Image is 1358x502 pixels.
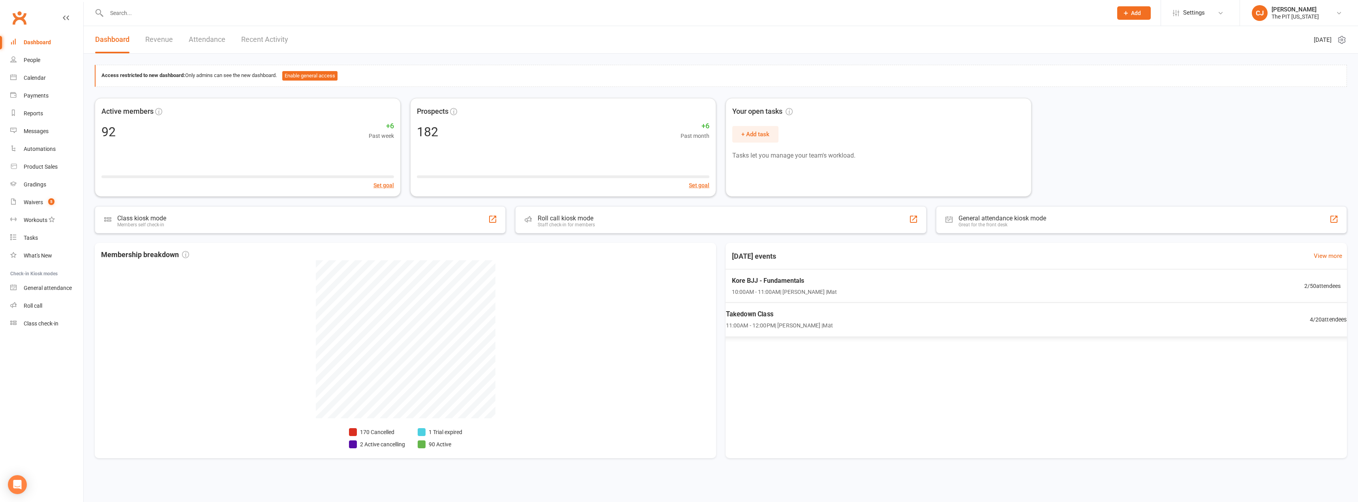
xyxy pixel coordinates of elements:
a: Recent Activity [241,26,288,53]
div: Only admins can see the new dashboard. [101,71,1341,81]
a: General attendance kiosk mode [10,279,83,297]
a: Waivers 5 [10,194,83,211]
a: Clubworx [9,8,29,28]
div: Payments [24,92,49,99]
a: Gradings [10,176,83,194]
a: Dashboard [95,26,129,53]
button: + Add task [732,126,778,143]
div: What's New [24,252,52,259]
a: Messages [10,122,83,140]
div: Dashboard [24,39,51,45]
div: Class kiosk mode [117,214,166,222]
div: Calendar [24,75,46,81]
span: Past month [681,132,709,140]
div: [PERSON_NAME] [1272,6,1319,13]
a: Reports [10,105,83,122]
button: Set goal [373,181,394,190]
div: The PIT [US_STATE] [1272,13,1319,20]
div: General attendance kiosk mode [958,214,1046,222]
div: Great for the front desk [958,222,1046,227]
div: Roll call kiosk mode [538,214,595,222]
div: Open Intercom Messenger [8,475,27,494]
div: Automations [24,146,56,152]
div: Members self check-in [117,222,166,227]
a: People [10,51,83,69]
a: View more [1314,251,1342,261]
span: 4 / 20 attendees [1310,315,1347,324]
a: Attendance [189,26,225,53]
a: Workouts [10,211,83,229]
div: CJ [1252,5,1268,21]
input: Search... [104,8,1107,19]
div: General attendance [24,285,72,291]
a: Calendar [10,69,83,87]
span: Your open tasks [732,106,793,117]
div: Messages [24,128,49,134]
li: 90 Active [418,440,462,449]
span: 10:00AM - 11:00AM | [PERSON_NAME] | Mat [732,288,837,296]
a: Dashboard [10,34,83,51]
div: 92 [101,126,116,138]
span: Prospects [417,106,448,117]
button: Add [1117,6,1151,20]
button: Enable general access [282,71,338,81]
span: Past week [369,132,394,140]
div: Gradings [24,181,46,188]
div: Reports [24,110,43,117]
a: Revenue [145,26,173,53]
p: Tasks let you manage your team's workload. [732,150,1025,161]
div: Product Sales [24,164,58,170]
li: 1 Trial expired [418,428,462,436]
span: +6 [681,120,709,132]
div: Roll call [24,303,42,309]
button: Set goal [689,181,709,190]
span: Add [1131,10,1141,16]
a: Roll call [10,297,83,315]
span: Takedown Class [726,309,833,320]
a: What's New [10,247,83,265]
li: 170 Cancelled [349,428,405,436]
a: Product Sales [10,158,83,176]
div: Staff check-in for members [538,222,595,227]
span: [DATE] [1314,35,1332,45]
a: Tasks [10,229,83,247]
span: 5 [48,198,54,205]
span: 11:00AM - 12:00PM | [PERSON_NAME] | Mat [726,321,833,330]
div: Waivers [24,199,43,205]
div: People [24,57,40,63]
a: Automations [10,140,83,158]
div: Class check-in [24,320,58,327]
span: 2 / 50 attendees [1304,282,1341,290]
span: +6 [369,120,394,132]
span: Settings [1183,4,1205,22]
span: Active members [101,106,154,117]
div: Workouts [24,217,47,223]
a: Payments [10,87,83,105]
div: Tasks [24,235,38,241]
li: 2 Active cancelling [349,440,405,449]
h3: [DATE] events [726,249,782,263]
span: Membership breakdown [101,249,189,261]
span: Kore BJJ - Fundamentals [732,276,837,286]
div: 182 [417,126,438,138]
strong: Access restricted to new dashboard: [101,72,185,78]
a: Class kiosk mode [10,315,83,333]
